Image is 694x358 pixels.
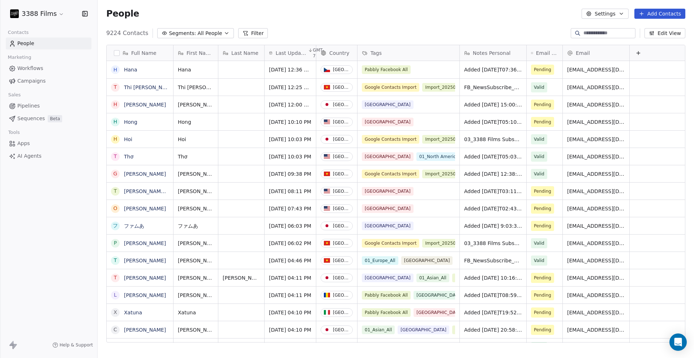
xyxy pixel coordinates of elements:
span: [EMAIL_ADDRESS][DOMAIN_NAME] [567,118,625,126]
span: First Name [187,49,214,57]
div: Last Updated DateGMT-7 [265,45,316,61]
span: [EMAIL_ADDRESS][DOMAIN_NAME] [567,153,625,160]
span: Email Verification Status [536,49,558,57]
span: [GEOGRAPHIC_DATA] [401,256,453,265]
span: [EMAIL_ADDRESS][DOMAIN_NAME] [567,188,625,195]
div: [GEOGRAPHIC_DATA] [333,310,350,315]
a: Pipelines [6,100,91,112]
span: Added [DATE]T02:43:38+0000 via Pabbly Connect, Location Country: [GEOGRAPHIC_DATA], Facebook Lead... [464,205,522,212]
span: Xatuna [178,309,214,316]
a: ファムあ [124,223,144,229]
span: Added [DATE]T08:59:40+0000 via Pabbly Connect, Location Country: RO, Facebook Leads Form. [464,292,522,299]
span: [EMAIL_ADDRESS][DOMAIN_NAME] [567,66,625,73]
div: L [114,291,117,299]
span: [GEOGRAPHIC_DATA] [362,274,414,282]
span: Valid [534,170,544,178]
span: [EMAIL_ADDRESS][DOMAIN_NAME] [567,222,625,230]
span: People [106,8,139,19]
div: [GEOGRAPHIC_DATA] [333,293,350,298]
span: Valid [534,84,544,91]
span: Contacts [5,27,32,38]
span: Notes Personal [473,49,510,57]
div: T [114,83,117,91]
div: [GEOGRAPHIC_DATA] [333,241,350,246]
a: Hong [124,119,137,125]
span: Email [576,49,590,57]
div: Notes Personal [460,45,526,61]
div: [GEOGRAPHIC_DATA] [333,119,350,125]
a: Workflows [6,62,91,74]
span: Pending [534,309,551,316]
span: [DATE] 10:03 PM [269,153,312,160]
span: Workflows [17,65,43,72]
button: 3388 Films [9,8,66,20]
span: Google Contacts Import [362,239,419,248]
span: Pending [534,101,551,108]
div: [GEOGRAPHIC_DATA] [333,189,350,194]
a: [PERSON_NAME] [124,240,166,246]
span: [DATE] 08:11 PM [269,188,312,195]
div: X [113,309,117,316]
span: Pabbly Facebook All [362,65,411,74]
span: Added [DATE] 20:58:27 via Pabbly Connect, Location Country: [GEOGRAPHIC_DATA], 3388 Films Subscri... [464,326,522,333]
div: [GEOGRAPHIC_DATA] [333,275,350,280]
span: Added [DATE]T19:52:22+0000 via Pabbly Connect, Location Country: IT, Facebook Leads Form. [464,309,522,316]
a: [PERSON_NAME] [124,275,166,281]
div: Tags [357,45,459,61]
span: [DATE] 06:03 PM [269,222,312,230]
a: AI Agents [6,150,91,162]
span: [GEOGRAPHIC_DATA] [362,222,414,230]
a: Help & Support [52,342,93,348]
a: [PERSON_NAME] [124,258,166,263]
span: [GEOGRAPHIC_DATA] [414,291,465,300]
span: Pending [534,205,551,212]
span: Sales [5,89,24,100]
span: [GEOGRAPHIC_DATA] [362,204,414,213]
div: grid [173,61,686,343]
span: Google Contacts Import [362,135,419,144]
a: Hana [124,67,137,73]
span: [EMAIL_ADDRESS][DOMAIN_NAME] [567,274,625,281]
span: Hana [178,66,214,73]
span: [EMAIL_ADDRESS][DOMAIN_NAME] [567,292,625,299]
span: [EMAIL_ADDRESS][DOMAIN_NAME] [567,257,625,264]
span: [EMAIL_ADDRESS][DOMAIN_NAME] [567,170,625,178]
div: T [114,187,117,195]
a: [PERSON_NAME] [124,102,166,108]
span: 03_3388 Films Subscribers_AllPages_20241028OnWard, Location Country: [GEOGRAPHIC_DATA], Date: [DA... [464,136,522,143]
span: Country [329,49,350,57]
a: Thơ [124,154,133,160]
span: [GEOGRAPHIC_DATA] [362,118,414,126]
a: Hoi [124,136,132,142]
span: Campaigns [17,77,46,85]
span: Added [DATE]T05:03:10+0000 via Pabbly Connect, Location Country: [GEOGRAPHIC_DATA], Facebook Lead... [464,153,522,160]
span: Last Updated Date [275,49,306,57]
a: [PERSON_NAME] [124,206,166,211]
span: [DATE] 09:38 PM [269,170,312,178]
span: Added [DATE] 10:16:11 via Pabbly Connect, Location Country: [GEOGRAPHIC_DATA], 3388 Films Subscri... [464,274,522,281]
div: [GEOGRAPHIC_DATA] [333,171,350,176]
span: [DATE] 04:10 PM [269,309,312,316]
button: Edit View [644,28,685,38]
span: [DATE] 12:00 AM [269,101,312,108]
span: Pabbly Website [452,326,491,334]
span: Pending [534,222,551,230]
span: [GEOGRAPHIC_DATA] [414,308,465,317]
button: Filter [238,28,268,38]
div: grid [107,61,173,343]
div: C [113,326,117,333]
span: Pending [534,66,551,73]
a: Campaigns [6,75,91,87]
div: P [114,239,117,247]
div: H [113,118,117,126]
span: [EMAIL_ADDRESS][DOMAIN_NAME] [567,205,625,212]
a: [PERSON_NAME] [124,327,166,333]
span: 3388 Films [22,9,57,18]
div: T [114,274,117,281]
span: [PERSON_NAME] [223,274,260,281]
span: Valid [534,153,544,160]
div: Email Verification Status [527,45,562,61]
span: Import_20250618 [422,135,467,144]
div: [GEOGRAPHIC_DATA] [333,102,350,107]
span: Added [DATE] 9:03:35 via Pabbly Connect, Location Country: [GEOGRAPHIC_DATA], 3388 Films Subscrib... [464,222,522,230]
